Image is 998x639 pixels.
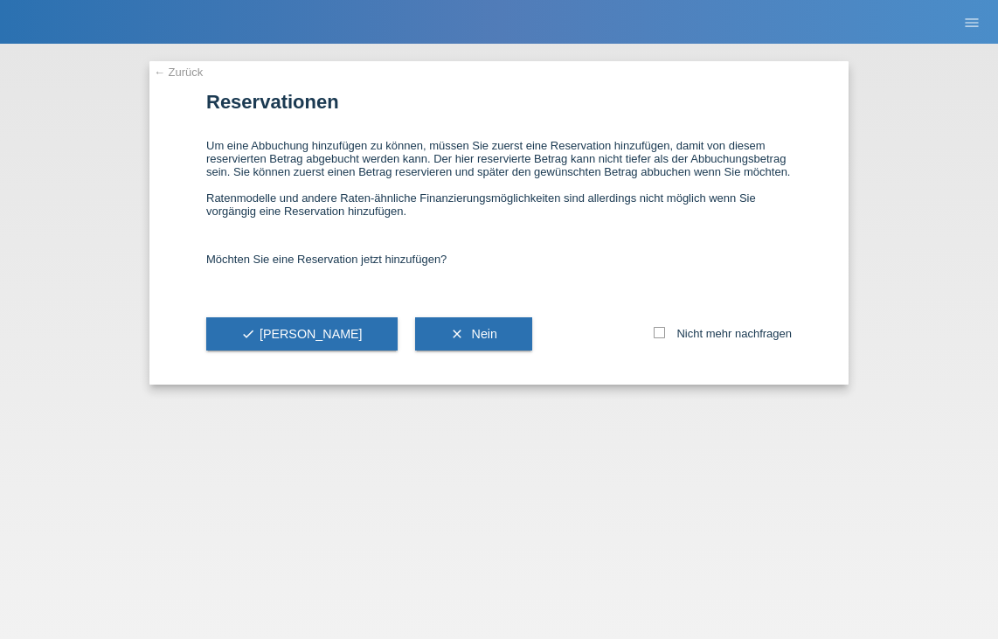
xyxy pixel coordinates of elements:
[963,14,981,31] i: menu
[206,122,792,235] div: Um eine Abbuchung hinzufügen zu können, müssen Sie zuerst eine Reservation hinzufügen, damit von ...
[154,66,203,79] a: ← Zurück
[654,327,792,340] label: Nicht mehr nachfragen
[450,327,464,341] i: clear
[206,91,792,113] h1: Reservationen
[415,317,532,351] button: clear Nein
[241,327,255,341] i: check
[241,327,363,341] span: [PERSON_NAME]
[206,317,398,351] button: check[PERSON_NAME]
[206,235,792,283] div: Möchten Sie eine Reservation jetzt hinzufügen?
[472,327,497,341] span: Nein
[954,17,989,27] a: menu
